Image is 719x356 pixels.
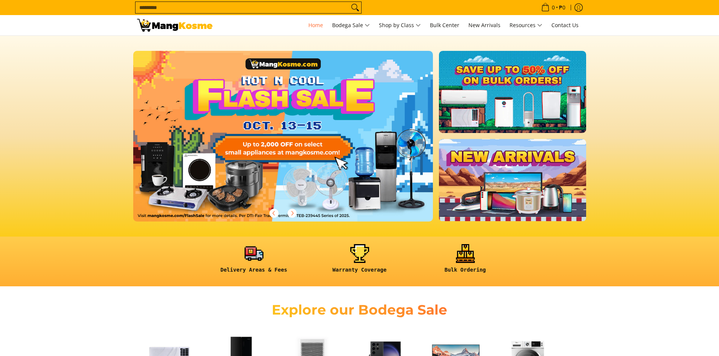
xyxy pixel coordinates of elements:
a: More [133,51,457,234]
span: 0 [551,5,556,10]
img: Mang Kosme: Your Home Appliances Warehouse Sale Partner! [137,19,212,32]
span: ₱0 [558,5,567,10]
a: <h6><strong>Warranty Coverage</strong></h6> [311,244,409,279]
a: New Arrivals [465,15,504,35]
a: Resources [506,15,546,35]
span: • [539,3,568,12]
h2: Explore our Bodega Sale [250,301,469,318]
span: Bulk Center [430,21,459,29]
a: Contact Us [548,15,582,35]
button: Previous [266,205,282,222]
a: <h6><strong>Delivery Areas & Fees</strong></h6> [205,244,303,279]
a: Bulk Center [426,15,463,35]
nav: Main Menu [220,15,582,35]
span: New Arrivals [468,21,500,29]
a: <h6><strong>Bulk Ordering</strong></h6> [416,244,514,279]
span: Home [308,21,323,29]
span: Contact Us [551,21,579,29]
span: Bodega Sale [332,21,370,30]
a: Shop by Class [375,15,425,35]
a: Home [305,15,327,35]
button: Next [284,205,300,222]
button: Search [349,2,361,13]
a: Bodega Sale [328,15,374,35]
span: Resources [510,21,542,30]
span: Shop by Class [379,21,421,30]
